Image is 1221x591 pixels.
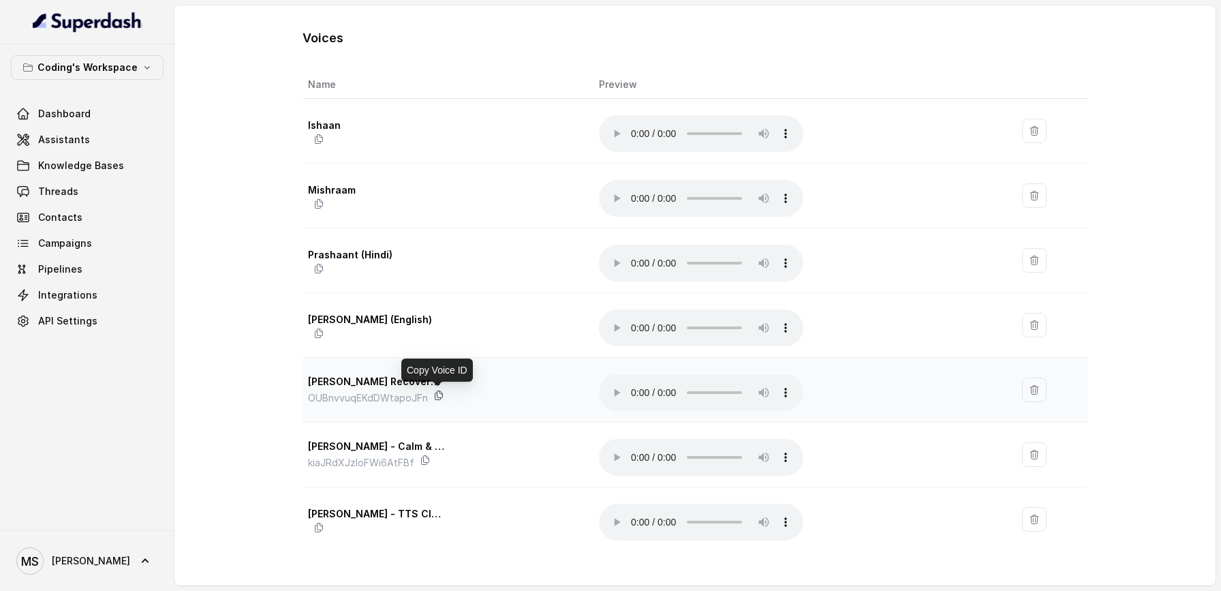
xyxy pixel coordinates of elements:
[308,247,444,263] p: Prashaant (Hindi)
[599,309,803,346] audio: Your browser does not support the audio element.
[303,71,588,99] th: Name
[599,180,803,217] audio: Your browser does not support the audio element.
[38,185,78,198] span: Threads
[599,504,803,541] audio: Your browser does not support the audio element.
[11,309,164,333] a: API Settings
[308,312,444,328] p: [PERSON_NAME] (English)
[38,107,91,121] span: Dashboard
[37,59,138,76] p: Coding's Workspace
[308,438,444,455] p: [PERSON_NAME] - Calm & Assertive Recovery Agent
[308,455,414,471] p: kiaJRdXJzloFWi6AtFBf
[308,390,428,406] p: OUBnvvuqEKdDWtapoJFn
[11,55,164,80] button: Coding's Workspace
[21,554,39,569] text: MS
[401,359,473,382] div: Copy Voice ID
[588,71,1011,99] th: Preview
[308,117,444,134] p: Ishaan
[11,231,164,256] a: Campaigns
[599,115,803,152] audio: Your browser does not support the audio element.
[38,211,82,224] span: Contacts
[11,283,164,307] a: Integrations
[38,288,97,302] span: Integrations
[11,102,164,126] a: Dashboard
[599,374,803,411] audio: Your browser does not support the audio element.
[599,245,803,282] audio: Your browser does not support the audio element.
[599,439,803,476] audio: Your browser does not support the audio element.
[38,314,97,328] span: API Settings
[38,133,90,147] span: Assistants
[38,159,124,172] span: Knowledge Bases
[308,506,444,522] p: [PERSON_NAME] - TTS Cloning 2 (Latin Script Input)
[38,237,92,250] span: Campaigns
[11,127,164,152] a: Assistants
[52,554,130,568] span: [PERSON_NAME]
[11,153,164,178] a: Knowledge Bases
[11,205,164,230] a: Contacts
[33,11,142,33] img: light.svg
[11,542,164,580] a: [PERSON_NAME]
[308,182,444,198] p: Mishraam
[11,179,164,204] a: Threads
[38,262,82,276] span: Pipelines
[11,257,164,282] a: Pipelines
[303,27,343,49] h1: Voices
[308,374,444,390] p: [PERSON_NAME] Recovery & Collections Specialist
